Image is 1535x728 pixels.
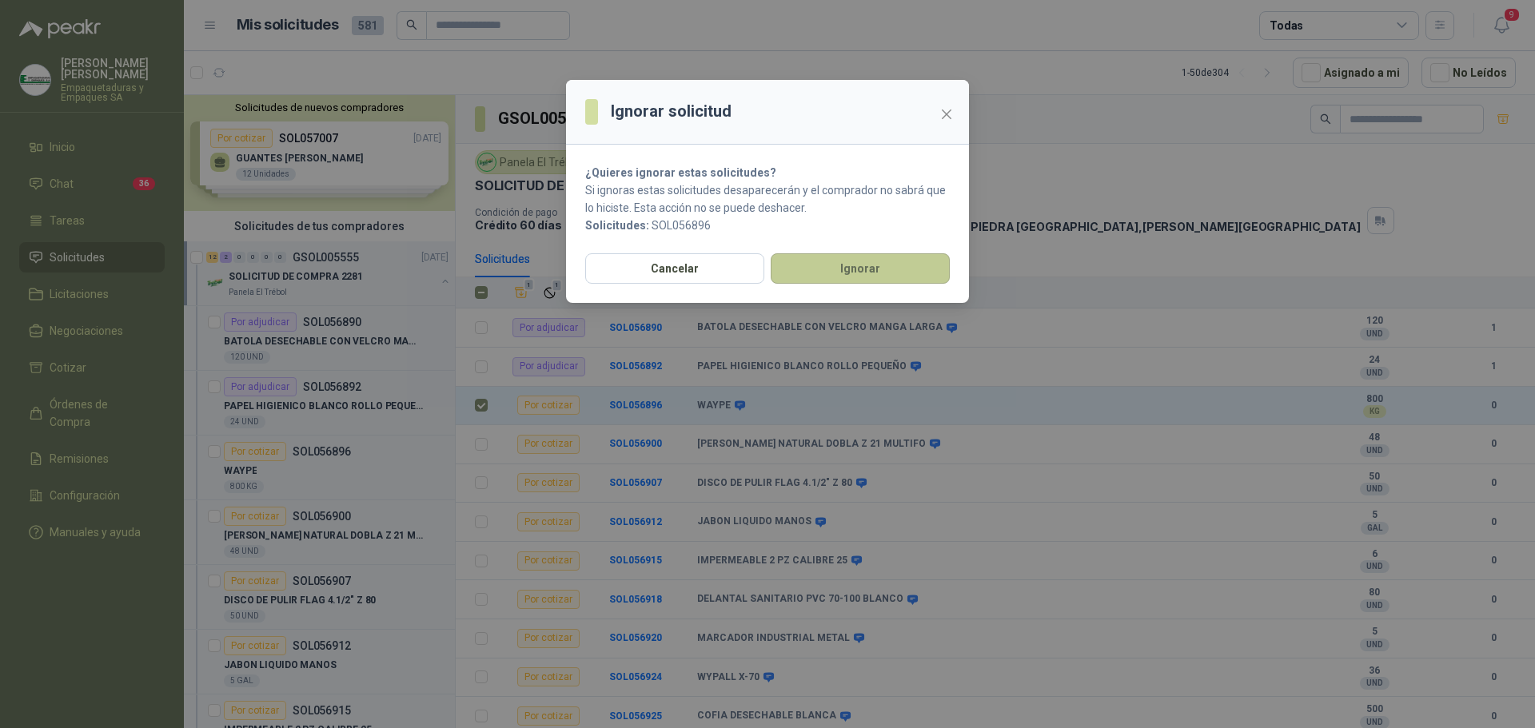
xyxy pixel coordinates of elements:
[585,181,950,217] p: Si ignoras estas solicitudes desaparecerán y el comprador no sabrá que lo hiciste. Esta acción no...
[585,219,649,232] b: Solicitudes:
[611,99,732,124] h3: Ignorar solicitud
[585,253,764,284] button: Cancelar
[771,253,950,284] button: Ignorar
[934,101,959,127] button: Close
[940,108,953,121] span: close
[585,217,950,234] p: SOL056896
[585,166,776,179] strong: ¿Quieres ignorar estas solicitudes?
